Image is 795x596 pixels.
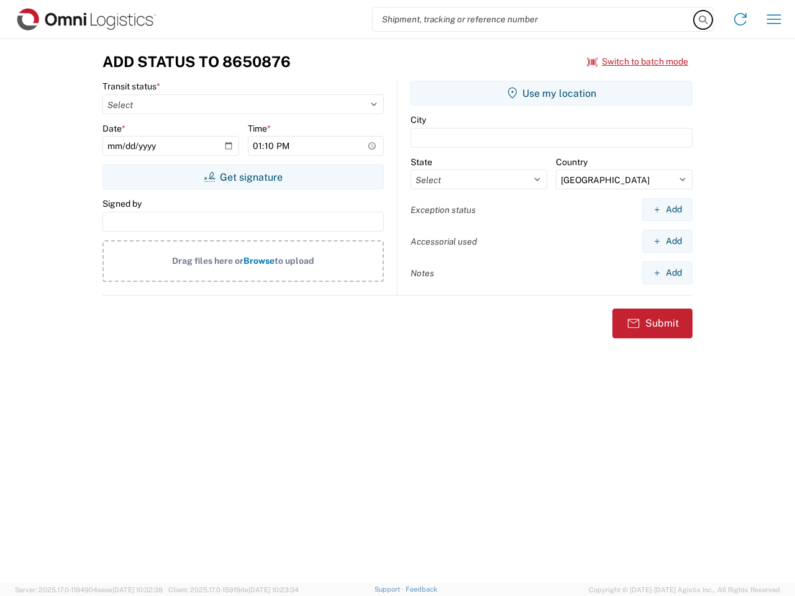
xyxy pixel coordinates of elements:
span: [DATE] 10:32:38 [112,586,163,594]
h3: Add Status to 8650876 [102,53,291,71]
span: Server: 2025.17.0-1194904eeae [15,586,163,594]
label: Signed by [102,198,142,209]
button: Add [642,230,693,253]
span: Copyright © [DATE]-[DATE] Agistix Inc., All Rights Reserved [589,584,780,595]
span: [DATE] 10:23:34 [248,586,299,594]
input: Shipment, tracking or reference number [373,7,694,31]
label: City [411,114,426,125]
button: Add [642,261,693,284]
label: Transit status [102,81,160,92]
button: Add [642,198,693,221]
label: Notes [411,268,434,279]
label: Accessorial used [411,236,477,247]
button: Get signature [102,165,384,189]
label: Time [248,123,271,134]
label: Country [556,156,588,168]
button: Switch to batch mode [587,52,688,72]
span: to upload [275,256,314,266]
button: Submit [612,309,693,338]
label: Exception status [411,204,476,215]
a: Support [375,585,406,593]
button: Use my location [411,81,693,106]
a: Feedback [406,585,437,593]
span: Client: 2025.17.0-159f9de [168,586,299,594]
label: Date [102,123,125,134]
span: Drag files here or [172,256,243,266]
label: State [411,156,432,168]
span: Browse [243,256,275,266]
